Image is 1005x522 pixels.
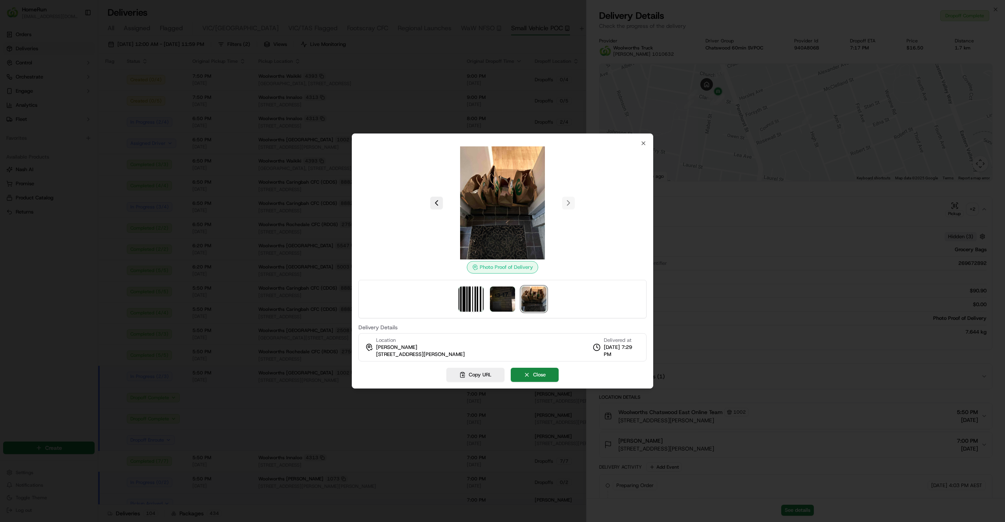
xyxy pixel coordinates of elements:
img: barcode_scan_on_pickup image [459,287,484,312]
img: photo_proof_of_delivery image [490,287,515,312]
label: Delivery Details [358,325,647,330]
button: Copy URL [446,368,504,382]
div: Photo Proof of Delivery [467,261,538,274]
span: Location [376,337,396,344]
button: Close [511,368,559,382]
span: Delivered at [604,337,640,344]
span: [PERSON_NAME] [376,344,417,351]
span: [DATE] 7:29 PM [604,344,640,358]
img: photo_proof_of_delivery image [446,146,559,259]
img: photo_proof_of_delivery image [521,287,546,312]
span: [STREET_ADDRESS][PERSON_NAME] [376,351,465,358]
